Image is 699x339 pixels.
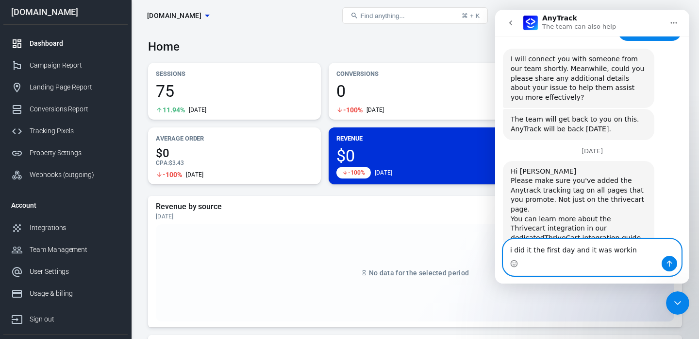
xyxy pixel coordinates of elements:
[156,133,313,143] p: Average Order
[16,25,23,33] img: website_grey.svg
[3,76,128,98] a: Landing Page Report
[148,40,180,54] h3: Home
[336,83,494,99] span: 0
[156,69,313,79] p: Sessions
[169,160,184,166] span: $3.43
[375,169,393,177] div: [DATE]
[3,164,128,186] a: Webhooks (outgoing)
[30,126,120,136] div: Tracking Pixels
[26,56,34,64] img: tab_domain_overview_orange.svg
[336,69,494,79] p: Conversions
[163,107,185,113] span: 11.94%
[3,261,128,283] a: User Settings
[37,57,87,64] div: Domain Overview
[30,104,120,114] div: Conversions Report
[360,12,404,19] span: Find anything...
[25,25,107,33] div: Domain: [DOMAIN_NAME]
[3,239,128,261] a: Team Management
[30,82,120,92] div: Landing Page Report
[3,194,128,217] li: Account
[97,56,104,64] img: tab_keywords_by_traffic_grey.svg
[163,171,182,178] span: -100%
[189,106,207,114] div: [DATE]
[3,304,128,330] a: Sign out
[3,283,128,304] a: Usage & billing
[16,16,23,23] img: logo_orange.svg
[3,33,128,54] a: Dashboard
[342,7,488,24] button: Find anything...⌘ + K
[369,269,469,277] span: No data for the selected period
[186,171,204,178] div: [DATE]
[343,107,363,113] span: -100%
[156,160,169,166] span: CPA :
[668,4,691,27] a: Sign out
[156,83,313,99] span: 75
[336,133,494,143] p: Revenue
[348,170,365,176] span: -100%
[107,57,164,64] div: Keywords by Traffic
[30,288,120,299] div: Usage & billing
[30,38,120,49] div: Dashboard
[30,148,120,158] div: Property Settings
[30,314,120,324] div: Sign out
[336,147,494,164] span: $0
[3,98,128,120] a: Conversions Report
[666,291,689,315] iframe: Intercom live chat
[3,54,128,76] a: Campaign Report
[27,16,48,23] div: v 4.0.25
[147,10,201,22] span: thrivecart.com
[143,7,213,25] button: [DOMAIN_NAME]
[30,245,120,255] div: Team Management
[3,8,128,17] div: [DOMAIN_NAME]
[3,217,128,239] a: Integrations
[30,267,120,277] div: User Settings
[495,10,689,284] iframe: Intercom live chat
[156,147,313,159] span: $0
[462,12,480,19] div: ⌘ + K
[30,223,120,233] div: Integrations
[156,213,674,220] div: [DATE]
[3,120,128,142] a: Tracking Pixels
[30,60,120,71] div: Campaign Report
[156,202,674,212] h5: Revenue by source
[3,142,128,164] a: Property Settings
[30,170,120,180] div: Webhooks (outgoing)
[366,106,384,114] div: [DATE]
